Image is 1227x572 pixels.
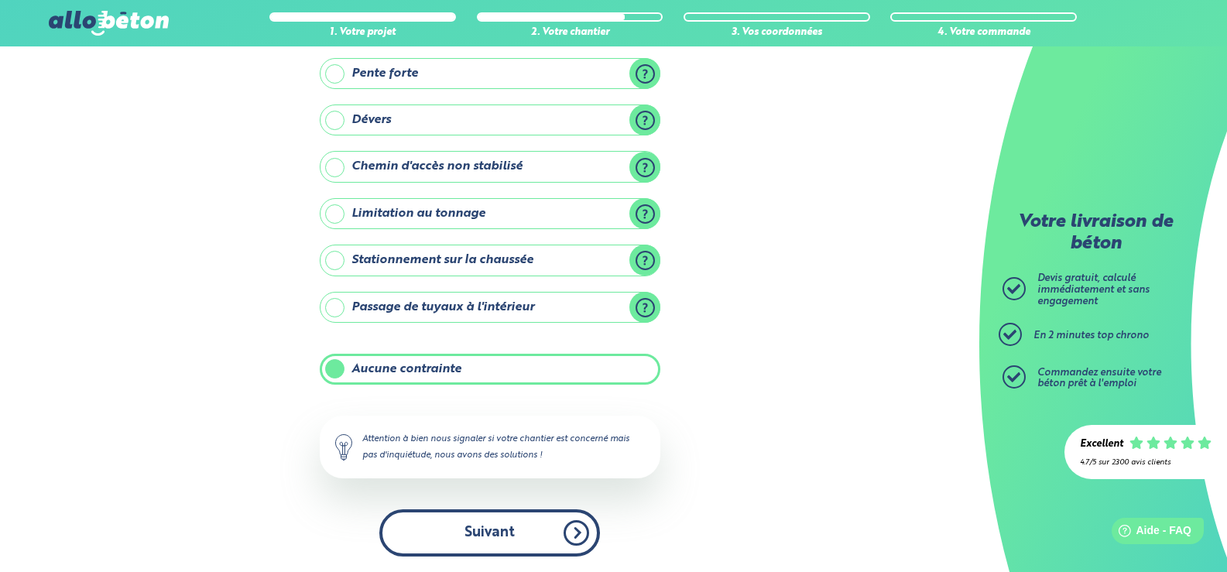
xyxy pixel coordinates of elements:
[320,104,660,135] label: Dévers
[320,58,660,89] label: Pente forte
[890,27,1077,39] div: 4. Votre commande
[320,198,660,229] label: Limitation au tonnage
[1080,458,1212,467] div: 4.7/5 sur 2300 avis clients
[477,27,663,39] div: 2. Votre chantier
[1089,512,1210,555] iframe: Help widget launcher
[320,151,660,182] label: Chemin d'accès non stabilisé
[320,416,660,478] div: Attention à bien nous signaler si votre chantier est concerné mais pas d'inquiétude, nous avons d...
[1037,368,1161,389] span: Commandez ensuite votre béton prêt à l'emploi
[1080,439,1123,450] div: Excellent
[379,509,600,557] button: Suivant
[320,354,660,385] label: Aucune contrainte
[269,27,456,39] div: 1. Votre projet
[49,11,168,36] img: allobéton
[320,292,660,323] label: Passage de tuyaux à l'intérieur
[1006,212,1184,255] p: Votre livraison de béton
[320,245,660,276] label: Stationnement sur la chaussée
[1033,331,1149,341] span: En 2 minutes top chrono
[684,27,870,39] div: 3. Vos coordonnées
[1037,273,1150,306] span: Devis gratuit, calculé immédiatement et sans engagement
